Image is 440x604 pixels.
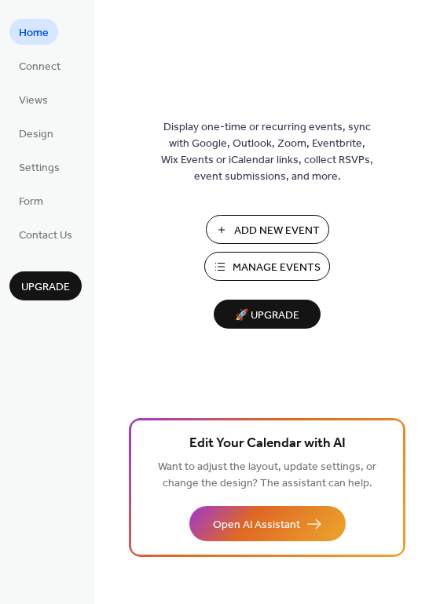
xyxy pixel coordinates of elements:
[19,194,43,210] span: Form
[234,223,320,239] span: Add New Event
[9,154,69,180] a: Settings
[161,119,373,185] span: Display one-time or recurring events, sync with Google, Outlook, Zoom, Eventbrite, Wix Events or ...
[204,252,330,281] button: Manage Events
[206,215,329,244] button: Add New Event
[19,59,60,75] span: Connect
[9,120,63,146] a: Design
[213,517,300,533] span: Open AI Assistant
[233,260,321,276] span: Manage Events
[19,25,49,42] span: Home
[9,86,57,112] a: Views
[223,305,311,326] span: 🚀 Upgrade
[189,433,346,455] span: Edit Your Calendar with AI
[9,53,70,78] a: Connect
[9,221,82,247] a: Contact Us
[21,279,70,296] span: Upgrade
[19,93,48,109] span: Views
[9,187,53,213] a: Form
[9,271,82,300] button: Upgrade
[9,19,58,45] a: Home
[189,506,346,541] button: Open AI Assistant
[19,227,72,244] span: Contact Us
[19,160,60,176] span: Settings
[214,300,321,329] button: 🚀 Upgrade
[158,457,376,494] span: Want to adjust the layout, update settings, or change the design? The assistant can help.
[19,126,53,143] span: Design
